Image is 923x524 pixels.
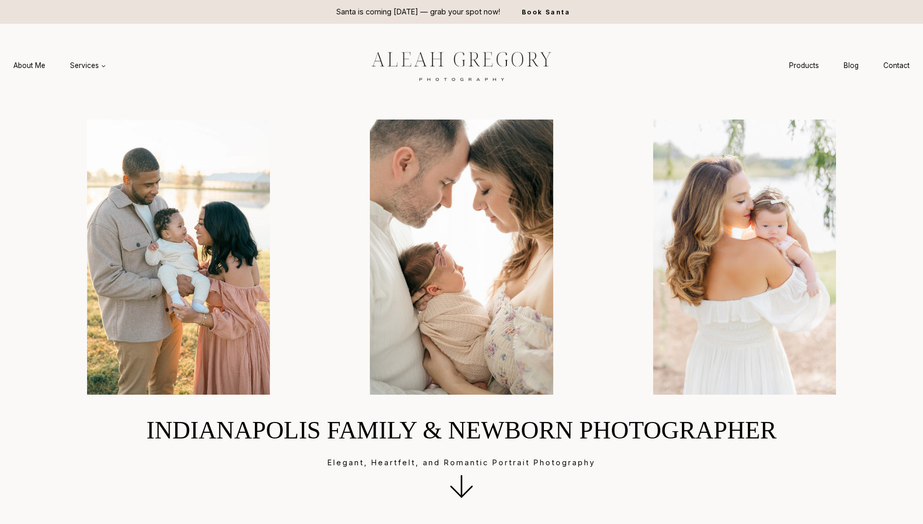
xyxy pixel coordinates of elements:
[1,56,58,75] a: About Me
[25,415,898,445] h1: Indianapolis Family & Newborn Photographer
[777,56,831,75] a: Products
[324,120,599,394] img: Parents holding their baby lovingly by Indianapolis newborn photographer
[58,56,118,75] a: Services
[41,120,882,394] div: Photo Gallery Carousel
[607,120,882,394] img: mom holding baby on shoulder looking back at the camera outdoors in Carmel, Indiana
[70,60,106,71] span: Services
[25,457,898,468] p: Elegant, Heartfelt, and Romantic Portrait Photography
[336,6,500,18] p: Santa is coming [DATE] — grab your spot now!
[607,120,882,394] li: 3 of 4
[41,120,316,394] li: 1 of 4
[324,120,599,394] li: 2 of 4
[1,56,118,75] nav: Primary
[777,56,922,75] nav: Secondary
[871,56,922,75] a: Contact
[346,44,577,87] img: aleah gregory logo
[41,120,316,394] img: Family enjoying a sunny day by the lake.
[831,56,871,75] a: Blog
